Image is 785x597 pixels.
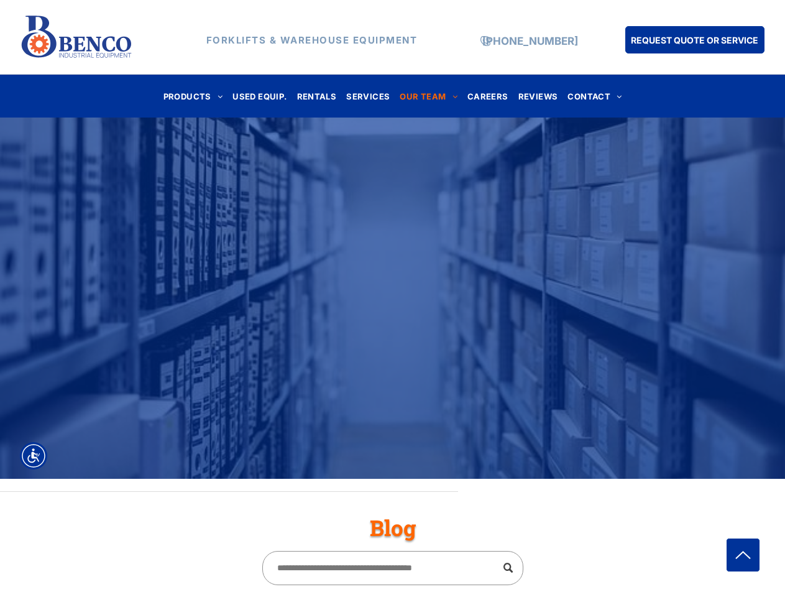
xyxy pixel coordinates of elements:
strong: FORKLIFTS & WAREHOUSE EQUIPMENT [206,34,418,46]
a: RENTALS [292,88,342,104]
a: CAREERS [462,88,513,104]
span: Blog [370,513,416,542]
input: Search [262,551,523,585]
a: OUR TEAM [395,88,462,104]
span: REQUEST QUOTE OR SERVICE [631,29,758,52]
div: Accessibility Menu [20,442,47,470]
a: [PHONE_NUMBER] [482,35,578,47]
a: PRODUCTS [158,88,228,104]
a: USED EQUIP. [227,88,292,104]
a: CONTACT [562,88,627,104]
a: REVIEWS [513,88,563,104]
a: REQUEST QUOTE OR SERVICE [625,26,764,53]
a: SERVICES [341,88,395,104]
